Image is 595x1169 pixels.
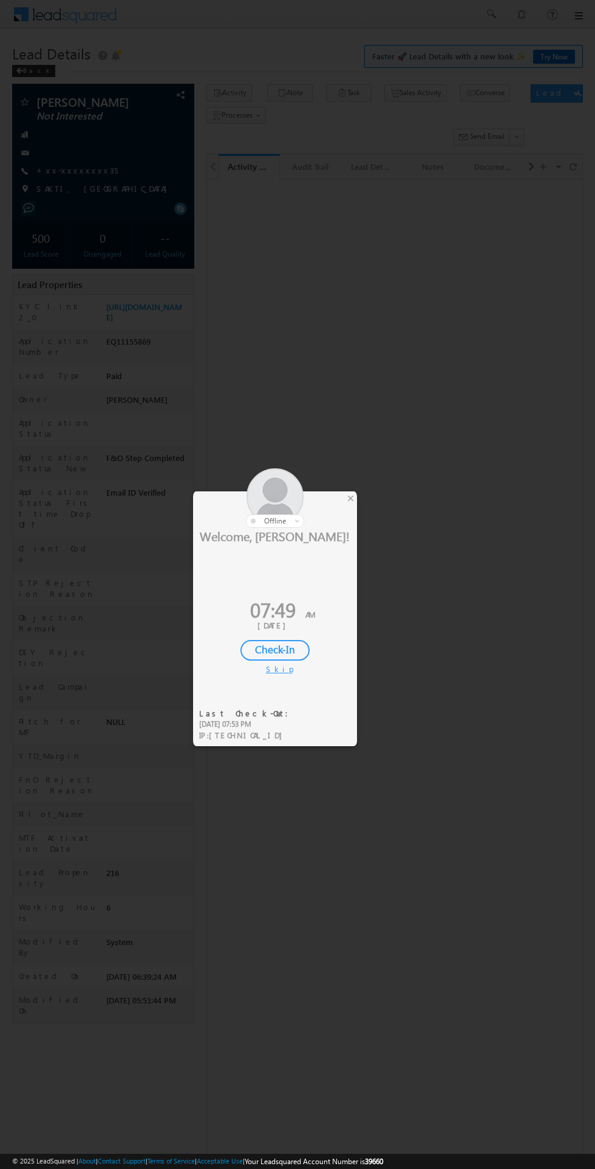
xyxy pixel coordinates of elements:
div: Welcome, [PERSON_NAME]! [193,528,357,544]
div: Last Check-Out: [199,708,296,719]
span: 07:49 [250,596,296,623]
a: Terms of Service [148,1157,195,1165]
div: Check-In [240,640,310,661]
span: AM [305,609,315,619]
div: × [344,491,357,505]
span: Your Leadsquared Account Number is [245,1157,383,1166]
span: 39660 [365,1157,383,1166]
a: Acceptable Use [197,1157,243,1165]
div: [DATE] [202,620,348,631]
div: Skip [266,664,284,675]
span: © 2025 LeadSquared | | | | | [12,1156,383,1167]
div: [DATE] 07:53 PM [199,719,296,730]
span: offline [264,516,286,525]
div: IP : [199,730,296,741]
a: About [78,1157,96,1165]
a: Contact Support [98,1157,146,1165]
span: [TECHNICAL_ID] [209,730,288,740]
